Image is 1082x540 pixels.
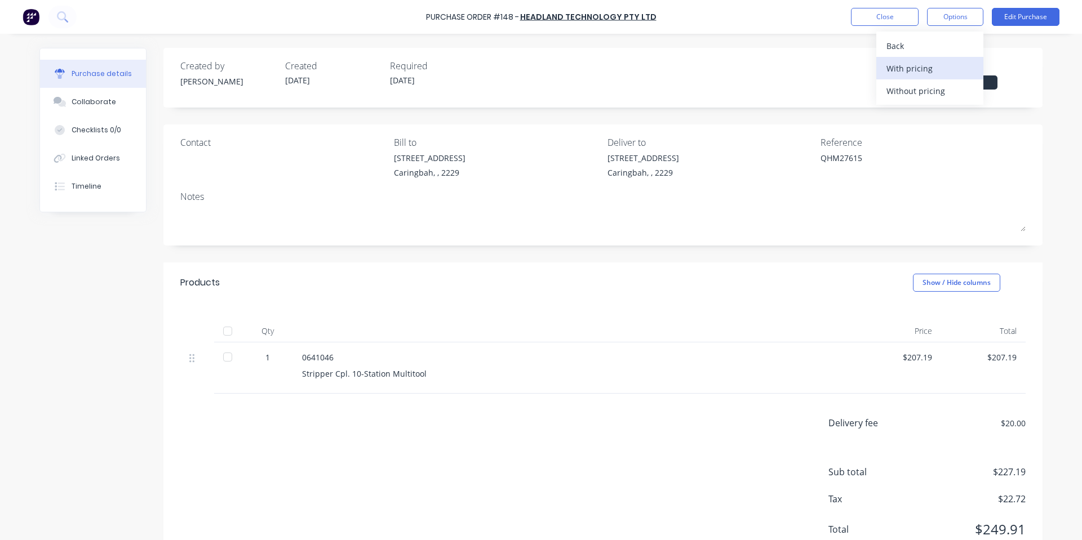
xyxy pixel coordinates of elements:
[285,59,381,73] div: Created
[394,136,599,149] div: Bill to
[857,320,941,342] div: Price
[242,320,293,342] div: Qty
[607,152,679,164] div: [STREET_ADDRESS]
[251,351,284,363] div: 1
[913,492,1026,506] span: $22.72
[394,152,465,164] div: [STREET_ADDRESS]
[886,83,973,99] div: Without pricing
[426,11,519,23] div: Purchase Order #148 -
[821,136,1026,149] div: Reference
[40,116,146,144] button: Checklists 0/0
[40,144,146,172] button: Linked Orders
[390,59,486,73] div: Required
[23,8,39,25] img: Factory
[302,351,848,363] div: 0641046
[520,11,657,23] a: Headland Technology Pty Ltd
[607,136,813,149] div: Deliver to
[180,276,220,289] div: Products
[913,417,1026,429] div: $20.00
[72,97,116,107] div: Collaborate
[180,75,276,87] div: [PERSON_NAME]
[180,59,276,73] div: Created by
[72,181,101,191] div: Timeline
[886,38,973,54] div: Back
[950,351,1017,363] div: $207.19
[992,8,1059,26] button: Edit Purchase
[180,136,385,149] div: Contact
[851,8,919,26] button: Close
[394,167,465,178] div: Caringbah, , 2229
[607,167,679,178] div: Caringbah, , 2229
[40,60,146,88] button: Purchase details
[886,60,973,77] div: With pricing
[180,190,1026,203] div: Notes
[866,351,932,363] div: $207.19
[302,368,848,380] div: Stripper Cpl. 10-Station Multitool
[828,523,913,536] span: Total
[828,492,913,506] span: Tax
[821,152,961,177] textarea: QHM27615
[927,8,983,26] button: Options
[72,153,120,163] div: Linked Orders
[941,320,1026,342] div: Total
[828,416,913,430] div: Delivery fee
[828,465,913,479] span: Sub total
[72,125,121,135] div: Checklists 0/0
[913,465,1026,479] span: $227.19
[72,69,132,79] div: Purchase details
[913,274,1000,292] button: Show / Hide columns
[913,519,1026,539] span: $249.91
[40,172,146,200] button: Timeline
[40,88,146,116] button: Collaborate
